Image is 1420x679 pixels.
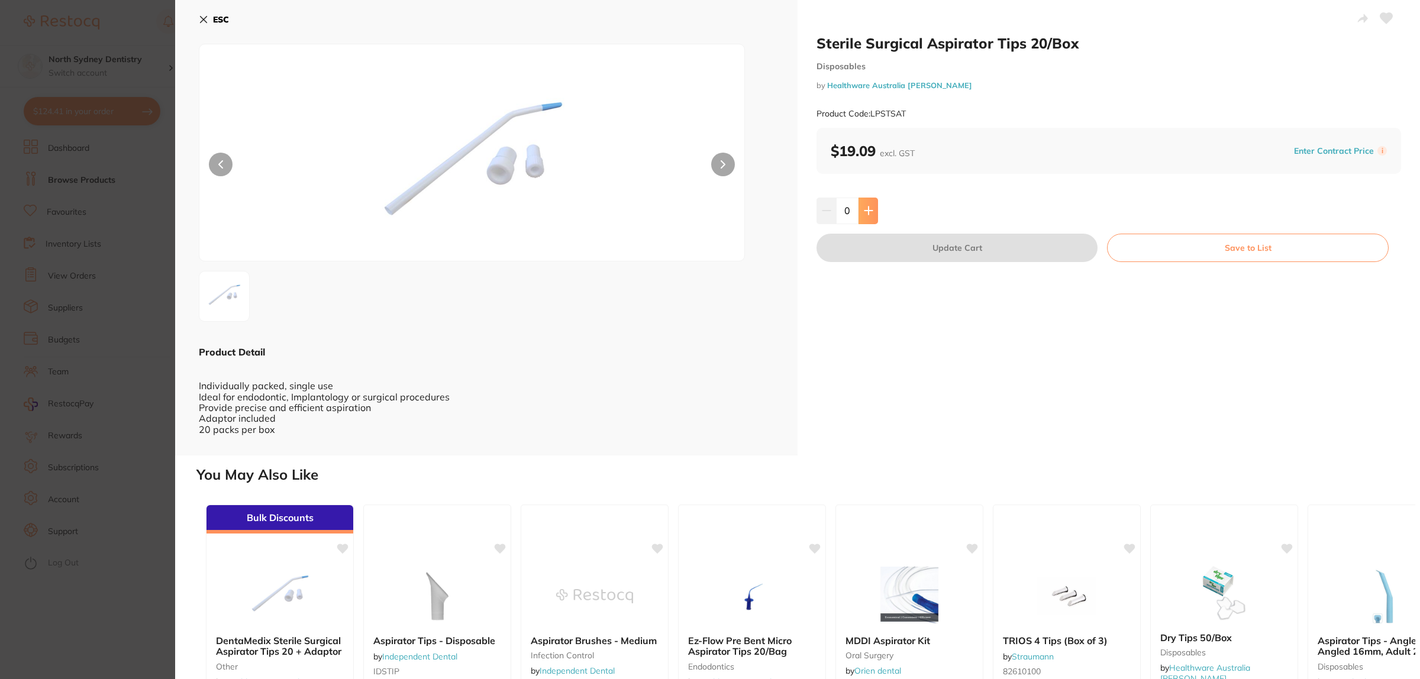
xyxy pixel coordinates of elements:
[845,635,973,646] b: MDDI Aspirator Kit
[203,275,246,318] img: anBn
[854,665,901,676] a: Orien dental
[531,665,615,676] span: by
[399,567,476,626] img: Aspirator Tips - Disposable
[1107,234,1389,262] button: Save to List
[216,635,344,657] b: DentaMedix Sterile Surgical Aspirator Tips 20 + Adaptor
[196,467,1415,483] h2: You May Also Like
[531,651,659,660] small: infection control
[816,62,1401,72] small: Disposables
[308,74,635,261] img: anBn
[1160,648,1288,657] small: Disposables
[1012,651,1054,662] a: Straumann
[816,109,906,119] small: Product Code: LPSTSAT
[816,81,1401,90] small: by
[216,662,344,671] small: other
[1003,667,1131,676] small: 82610100
[382,651,457,662] a: Independent Dental
[199,9,229,30] button: ESC
[831,142,915,160] b: $19.09
[373,667,501,676] small: IDSTIP
[688,662,816,671] small: Endodontics
[213,14,229,25] b: ESC
[199,346,265,358] b: Product Detail
[845,665,901,676] span: by
[540,665,615,676] a: Independent Dental
[206,505,353,533] div: Bulk Discounts
[373,651,457,662] span: by
[816,34,1401,52] h2: Sterile Surgical Aspirator Tips 20/Box
[871,567,948,626] img: MDDI Aspirator Kit
[1003,635,1131,646] b: TRIOS 4 Tips (Box of 3)
[880,148,915,159] span: excl. GST
[816,234,1098,262] button: Update Cart
[714,567,790,626] img: Ez-Flow Pre Bent Micro Aspirator Tips 20/Bag
[1377,146,1387,156] label: i
[1343,567,1420,626] img: Aspirator Tips - Angled Angled 16mm, Adult 24mm
[199,358,774,445] div: Individually packed, single use Ideal for endodontic, Implantology or surgical procedures Provide...
[1003,651,1054,662] span: by
[827,80,972,90] a: Healthware Australia [PERSON_NAME]
[845,651,973,660] small: oral surgery
[1028,567,1105,626] img: TRIOS 4 Tips (Box of 3)
[241,567,318,626] img: DentaMedix Sterile Surgical Aspirator Tips 20 + Adaptor
[373,635,501,646] b: Aspirator Tips - Disposable
[1290,145,1377,157] button: Enter Contract Price
[531,635,659,646] b: Aspirator Brushes - Medium
[1186,564,1263,623] img: Dry Tips 50/Box
[688,635,816,657] b: Ez-Flow Pre Bent Micro Aspirator Tips 20/Bag
[556,567,633,626] img: Aspirator Brushes - Medium
[1160,632,1288,643] b: Dry Tips 50/Box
